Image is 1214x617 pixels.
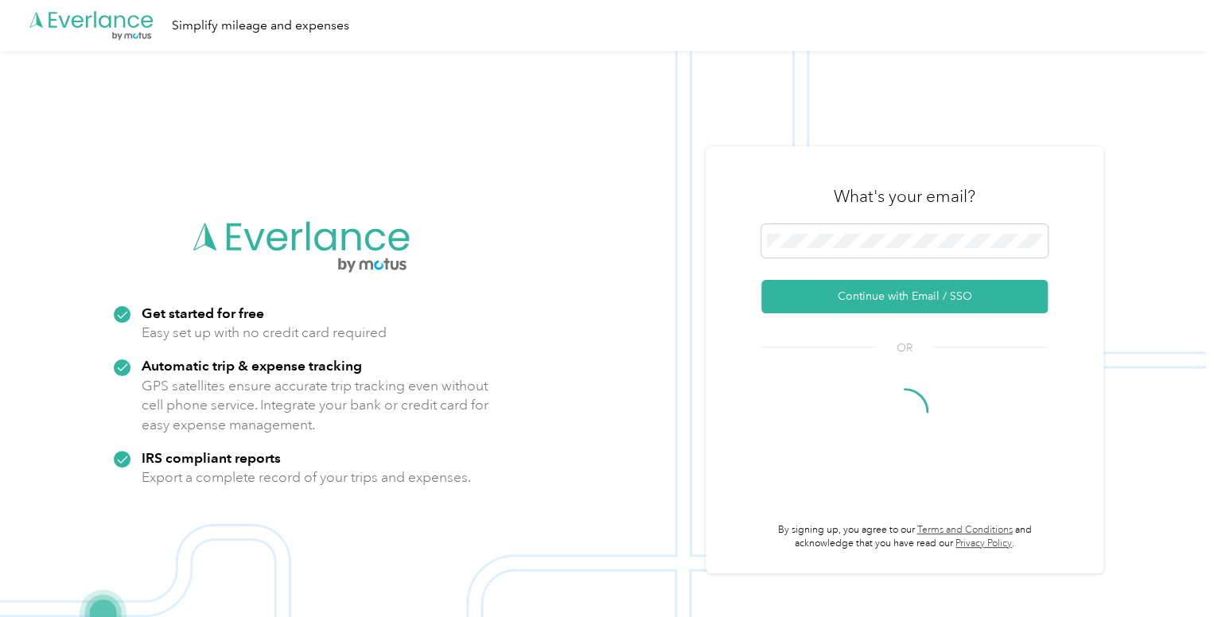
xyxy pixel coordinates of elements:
[917,524,1013,536] a: Terms and Conditions
[834,185,975,208] h3: What's your email?
[877,340,932,356] span: OR
[761,280,1048,313] button: Continue with Email / SSO
[142,305,264,321] strong: Get started for free
[142,449,281,466] strong: IRS compliant reports
[761,523,1048,551] p: By signing up, you agree to our and acknowledge that you have read our .
[142,468,471,487] p: Export a complete record of your trips and expenses.
[142,323,387,343] p: Easy set up with no credit card required
[142,357,362,374] strong: Automatic trip & expense tracking
[172,16,349,36] div: Simplify mileage and expenses
[142,376,489,435] p: GPS satellites ensure accurate trip tracking even without cell phone service. Integrate your bank...
[955,537,1012,549] a: Privacy Policy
